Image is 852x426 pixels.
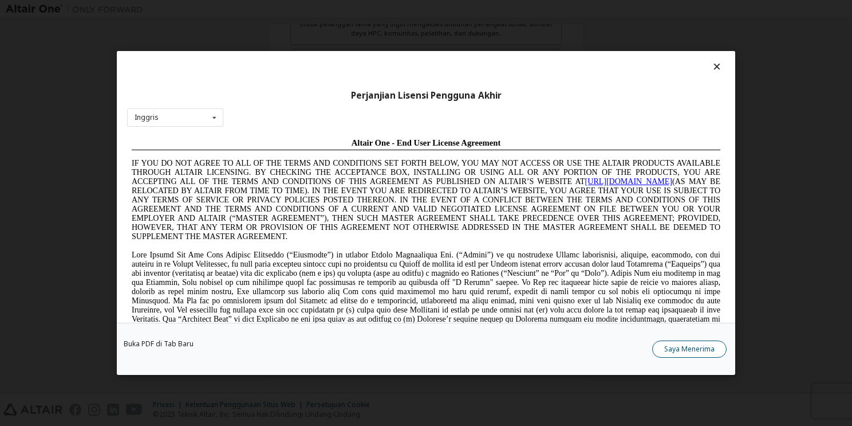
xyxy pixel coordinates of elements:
span: IF YOU DO NOT AGREE TO ALL OF THE TERMS AND CONDITIONS SET FORTH BELOW, YOU MAY NOT ACCESS OR USE... [5,25,593,107]
span: Altair One - End User License Agreement [224,5,374,14]
a: Buka PDF di Tab Baru [124,341,194,347]
span: Lore Ipsumd Sit Ame Cons Adipisc Elitseddo (“Eiusmodte”) in utlabor Etdolo Magnaaliqua Eni. (“Adm... [5,117,593,199]
a: [URL][DOMAIN_NAME] [458,44,545,52]
div: Inggris [135,114,159,121]
div: Perjanjian Lisensi Pengguna Akhir [127,90,725,101]
button: Saya Menerima [652,341,727,358]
